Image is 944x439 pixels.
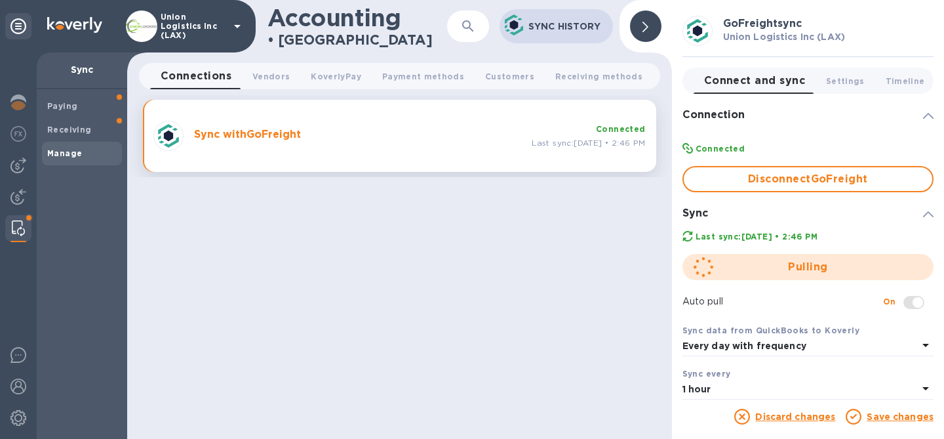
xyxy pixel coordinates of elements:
[528,20,602,33] p: Sync History
[47,125,92,135] b: Receiving
[682,295,884,308] p: Auto pull
[47,148,82,158] b: Manage
[532,138,645,148] span: Last sync: [DATE] • 2:46 PM
[311,70,361,83] span: KoverlyPay
[723,17,802,30] b: GoFreight sync
[485,70,534,83] span: Customers
[5,13,31,39] div: Unpin categories
[252,70,290,83] span: Vendors
[47,17,102,33] img: Logo
[10,126,26,142] img: Foreign exchange
[883,297,895,306] b: On
[382,70,464,83] span: Payment methods
[682,166,934,192] button: DisconnectGoFreight
[826,74,865,88] span: Settings
[696,232,817,241] b: Last sync: [DATE] • 2:46 PM
[704,72,805,90] span: Connect and sync
[47,101,77,111] b: Paying
[194,128,301,140] b: Sync with GoFreight
[682,341,806,351] b: Every day with frequency
[755,411,835,422] a: Discard changes
[682,203,934,224] div: Sync
[867,411,934,422] a: Save changes
[723,31,845,42] b: Union Logistics Inc (LAX)
[682,369,731,379] b: Sync every
[696,144,745,154] b: Connected
[47,63,117,76] p: Sync
[267,4,401,31] h1: Accounting
[682,384,711,394] b: 1 hour
[596,124,646,134] b: Connected
[555,70,642,83] span: Receiving methods
[886,74,925,88] span: Timeline
[267,31,433,48] h2: • [GEOGRAPHIC_DATA]
[682,325,859,335] b: Sync data from QuickBooks to Koverly
[694,171,922,187] span: Disconnect GoFreight
[682,109,745,121] h3: Connection
[682,207,708,220] h3: Sync
[682,104,934,126] div: Connection
[161,67,231,85] span: Connections
[161,12,226,40] p: Union Logistics Inc (LAX)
